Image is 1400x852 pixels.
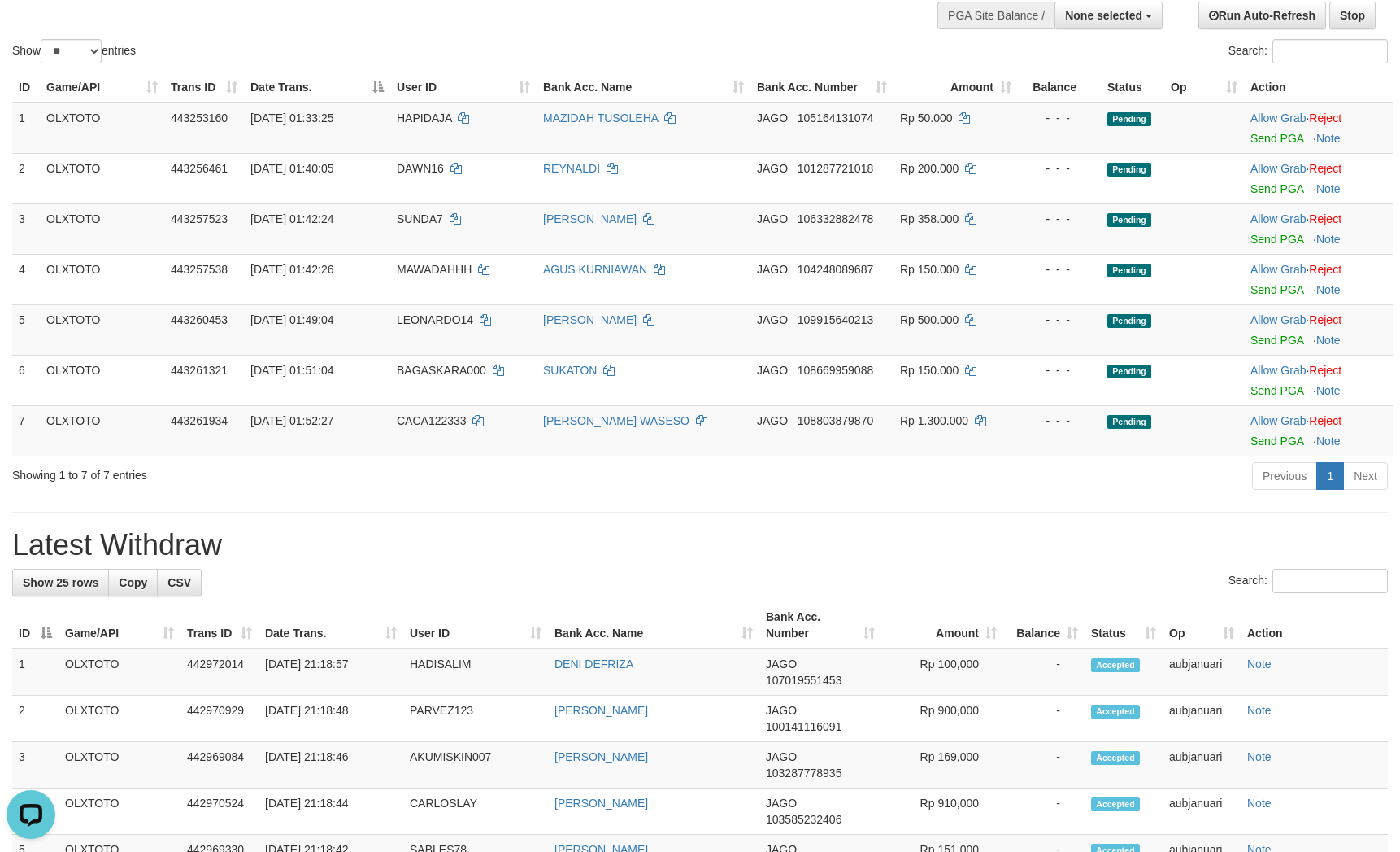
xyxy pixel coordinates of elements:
[180,649,259,696] td: 442972014
[1316,462,1344,490] a: 1
[171,364,228,377] span: 443261321
[157,569,202,596] a: CSV
[1003,649,1085,696] td: -
[1247,750,1272,763] a: Note
[1244,405,1393,456] td: ·
[1309,111,1341,125] a: Reject
[12,405,40,456] td: 7
[900,162,959,175] span: Rp 200.000
[757,364,788,377] span: JAGO
[1250,111,1309,125] span: ·
[798,263,873,276] span: Copy 104248089687 to clipboard
[798,364,873,377] span: Copy 108669959088 to clipboard
[1329,2,1376,29] a: Stop
[1244,103,1393,154] td: ·
[1309,263,1341,276] a: Reject
[1250,233,1303,246] a: Send PGA
[881,696,1003,742] td: Rp 900,000
[893,72,1018,103] th: Amount: activate to sort column ascending
[766,674,841,687] span: Copy 107019551453 to clipboard
[757,212,788,225] span: JAGO
[1163,696,1241,742] td: aubjanuari
[1316,334,1341,347] a: Note
[1003,742,1085,789] td: -
[397,414,467,427] span: CACA122333
[1250,263,1309,276] span: ·
[1024,160,1094,177] div: - - -
[1091,751,1140,765] span: Accepted
[1107,163,1151,177] span: Pending
[766,750,797,763] span: JAGO
[1247,797,1272,810] a: Note
[757,263,788,276] span: JAGO
[1250,162,1306,175] a: Allow Grab
[1024,211,1094,227] div: - - -
[180,789,259,835] td: 442970524
[1107,213,1151,227] span: Pending
[766,767,841,780] span: Copy 103287778935 to clipboard
[12,304,40,355] td: 5
[41,39,102,63] select: Showentries
[1316,384,1341,397] a: Note
[1272,39,1388,63] input: Search:
[40,72,164,103] th: Game/API: activate to sort column ascending
[403,789,548,835] td: CARLOSLAY
[397,212,443,225] span: SUNDA7
[403,649,548,696] td: HADISALIM
[259,789,403,835] td: [DATE] 21:18:44
[543,313,637,326] a: [PERSON_NAME]
[759,602,881,649] th: Bank Acc. Number: activate to sort column ascending
[1228,569,1388,593] label: Search:
[403,602,548,649] th: User ID: activate to sort column ascending
[40,405,164,456] td: OLXTOTO
[1107,415,1151,429] span: Pending
[12,529,1388,561] h1: Latest Withdraw
[543,111,658,125] a: MAZIDAH TUSOLEHA
[1244,203,1393,254] td: ·
[1091,705,1140,719] span: Accepted
[554,658,633,671] a: DENI DEFRIZA
[1250,435,1303,448] a: Send PGA
[164,72,244,103] th: Trans ID: activate to sort column ascending
[1244,304,1393,355] td: ·
[1343,462,1388,490] a: Next
[1250,313,1309,326] span: ·
[23,576,98,589] span: Show 25 rows
[259,649,403,696] td: [DATE] 21:18:57
[40,153,164,203] td: OLXTOTO
[543,364,597,377] a: SUKATON
[1316,435,1341,448] a: Note
[757,111,788,125] span: JAGO
[543,162,600,175] a: REYNALDI
[40,355,164,405] td: OLXTOTO
[390,72,537,103] th: User ID: activate to sort column ascending
[1250,182,1303,195] a: Send PGA
[766,658,797,671] span: JAGO
[259,696,403,742] td: [DATE] 21:18:48
[1309,414,1341,427] a: Reject
[12,103,40,154] td: 1
[798,162,873,175] span: Copy 101287721018 to clipboard
[180,602,259,649] th: Trans ID: activate to sort column ascending
[12,742,59,789] td: 3
[171,111,228,125] span: 443253160
[1250,283,1303,296] a: Send PGA
[1250,334,1303,347] a: Send PGA
[1164,72,1244,103] th: Op: activate to sort column ascending
[1107,264,1151,277] span: Pending
[1309,313,1341,326] a: Reject
[59,696,180,742] td: OLXTOTO
[937,2,1054,29] div: PGA Site Balance /
[900,364,959,377] span: Rp 150.000
[12,649,59,696] td: 1
[1250,313,1306,326] a: Allow Grab
[1024,312,1094,328] div: - - -
[397,364,486,377] span: BAGASKARA000
[1309,364,1341,377] a: Reject
[543,414,689,427] a: [PERSON_NAME] WASESO
[171,313,228,326] span: 443260453
[881,649,1003,696] td: Rp 100,000
[1024,413,1094,429] div: - - -
[1163,789,1241,835] td: aubjanuari
[12,602,59,649] th: ID: activate to sort column descending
